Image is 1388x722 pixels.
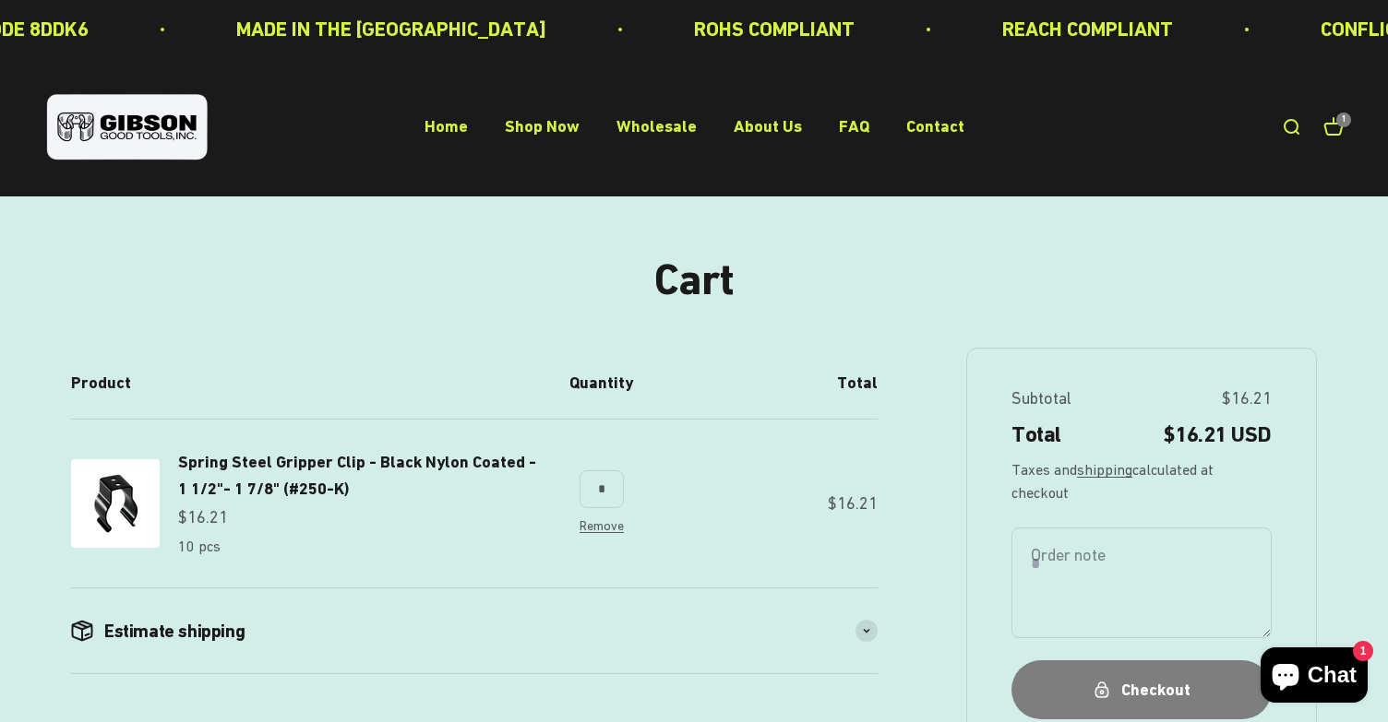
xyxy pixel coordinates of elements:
a: Contact [906,117,964,136]
h1: Cart [654,255,734,304]
span: Subtotal [1011,385,1071,412]
p: 10 pcs [178,535,221,559]
a: shipping [1077,461,1132,478]
p: REACH COMPLIANT [910,13,1081,45]
p: MADE IN THE [GEOGRAPHIC_DATA] [144,13,454,45]
a: Wholesale [616,117,697,136]
a: Shop Now [505,117,580,136]
a: Remove [580,518,624,533]
span: Taxes and calculated at checkout [1011,458,1272,505]
div: Checkout [1048,677,1235,704]
a: Home [425,117,468,136]
inbox-online-store-chat: Shopify online store chat [1255,647,1373,707]
span: $16.21 USD [1163,420,1272,451]
span: Spring Steel Gripper Clip - Black Nylon Coated - 1 1/2"- 1 7/8" (#250-K) [178,452,536,498]
sale-price: $16.21 [178,504,228,531]
th: Quantity [555,348,648,419]
a: About Us [734,117,802,136]
summary: Estimate shipping [71,588,878,673]
p: ROHS COMPLIANT [602,13,762,45]
td: $16.21 [648,420,878,587]
th: Product [71,348,555,419]
a: FAQ [839,117,869,136]
input: Change quantity [580,470,624,507]
span: Estimate shipping [104,618,245,644]
th: Total [648,348,878,419]
span: $16.21 [1222,385,1272,412]
span: Total [1011,420,1061,451]
cart-count: 1 [1336,112,1351,127]
button: Checkout [1011,660,1272,718]
img: Gripper clip, made & shipped from the USA! [71,459,160,548]
a: Spring Steel Gripper Clip - Black Nylon Coated - 1 1/2"- 1 7/8" (#250-K) [178,449,540,503]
